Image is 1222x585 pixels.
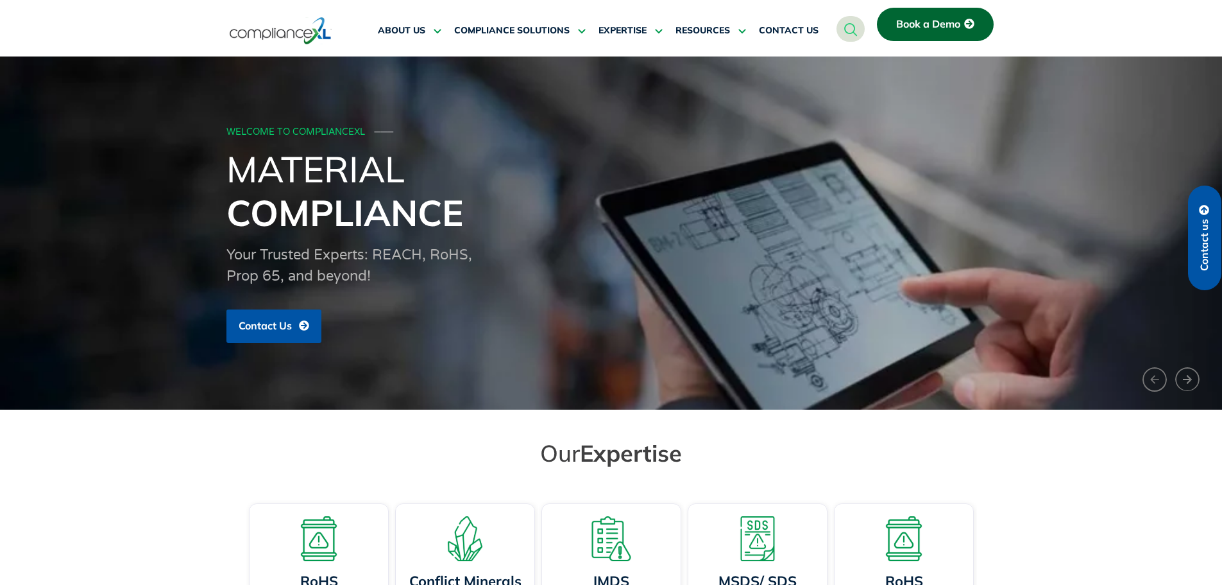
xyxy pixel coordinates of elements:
span: Compliance [226,190,463,235]
span: Your Trusted Experts: REACH, RoHS, Prop 65, and beyond! [226,247,472,284]
span: ABOUT US [378,25,425,37]
img: A representation of minerals [443,516,488,561]
a: EXPERTISE [598,15,663,46]
img: logo-one.svg [230,16,332,46]
a: COMPLIANCE SOLUTIONS [454,15,586,46]
span: Contact Us [239,320,292,332]
h1: Material [226,147,996,234]
img: A warning board with SDS displaying [735,516,780,561]
a: CONTACT US [759,15,819,46]
a: Book a Demo [877,8,994,41]
span: EXPERTISE [598,25,647,37]
img: A board with a warning sign [881,516,926,561]
a: ABOUT US [378,15,441,46]
span: COMPLIANCE SOLUTIONS [454,25,570,37]
span: CONTACT US [759,25,819,37]
a: Contact us [1188,186,1221,290]
img: A board with a warning sign [296,516,341,561]
span: Contact us [1199,219,1210,271]
img: A list board with a warning [589,516,634,561]
a: navsearch-button [836,16,865,42]
a: Contact Us [226,310,321,343]
a: RESOURCES [675,15,746,46]
span: RESOURCES [675,25,730,37]
div: WELCOME TO COMPLIANCEXL [226,127,992,138]
span: Book a Demo [896,19,960,30]
h2: Our [252,439,971,467]
span: Expertise [580,439,682,467]
span: ─── [375,127,394,137]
